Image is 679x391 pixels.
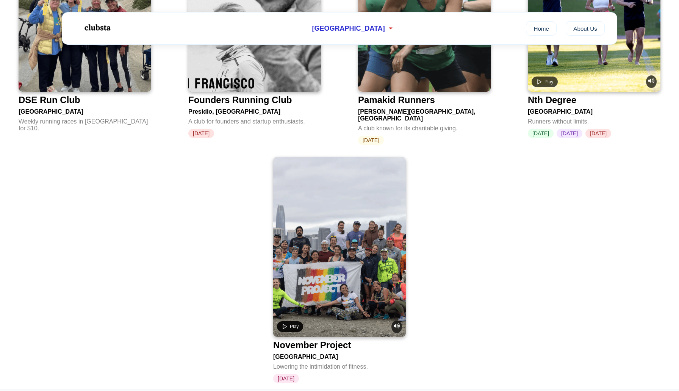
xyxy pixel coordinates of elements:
[528,115,660,125] div: Runners without limits.
[544,79,553,84] span: Play
[273,157,406,383] a: Play videoMute videoNovember Project[GEOGRAPHIC_DATA]Lowering the intimidation of fitness.[DATE]
[19,95,80,105] div: DSE Run Club
[526,21,557,36] a: Home
[391,321,402,333] button: Mute video
[585,129,611,138] span: [DATE]
[358,136,384,145] span: [DATE]
[528,129,554,138] span: [DATE]
[646,75,657,88] button: Mute video
[312,25,385,33] span: [GEOGRAPHIC_DATA]
[19,115,151,132] div: Weekly running races in [GEOGRAPHIC_DATA] for $10.
[273,350,406,360] div: [GEOGRAPHIC_DATA]
[188,129,214,138] span: [DATE]
[566,21,605,36] a: About Us
[188,105,321,115] div: Presidio, [GEOGRAPHIC_DATA]
[358,122,491,132] div: A club known for its charitable giving.
[273,374,299,383] span: [DATE]
[19,105,151,115] div: [GEOGRAPHIC_DATA]
[273,340,351,350] div: November Project
[188,115,321,125] div: A club for founders and startup enthusiasts.
[528,105,660,115] div: [GEOGRAPHIC_DATA]
[358,105,491,122] div: [PERSON_NAME][GEOGRAPHIC_DATA], [GEOGRAPHIC_DATA]
[188,95,292,105] div: Founders Running Club
[528,95,576,105] div: Nth Degree
[532,77,558,87] button: Play video
[557,129,582,138] span: [DATE]
[74,18,120,37] img: Logo
[277,321,303,332] button: Play video
[273,360,406,370] div: Lowering the intimidation of fitness.
[290,324,299,329] span: Play
[358,95,435,105] div: Pamakid Runners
